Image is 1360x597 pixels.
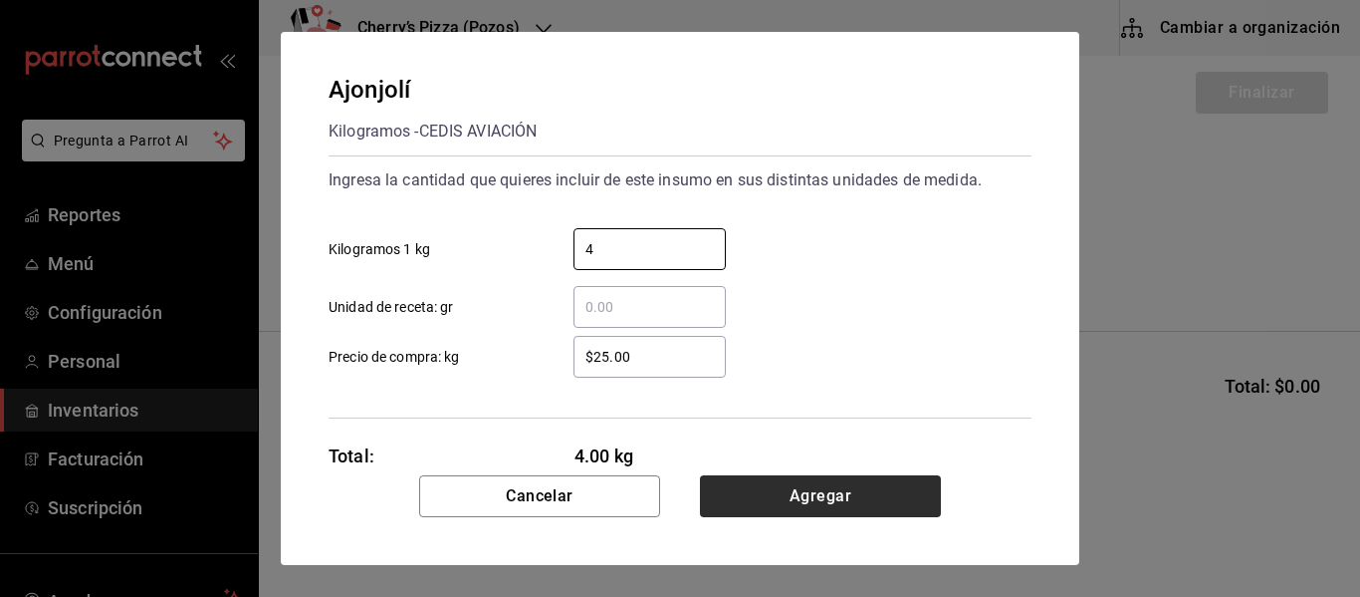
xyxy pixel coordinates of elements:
button: Agregar [700,475,941,517]
div: Ajonjolí [329,72,537,108]
input: Kilogramos 1 kg [573,237,726,261]
div: Total: [329,443,374,469]
input: Precio de compra: kg [573,345,726,369]
span: Kilogramos 1 kg [329,239,430,260]
span: Precio de compra: kg [329,347,460,368]
span: 4.00 kg [574,443,727,469]
input: Unidad de receta: gr [573,295,726,319]
span: Unidad de receta: gr [329,297,454,318]
button: Cancelar [419,475,660,517]
div: Kilogramos - CEDIS AVIACIÓN [329,116,537,148]
div: Ingresa la cantidad que quieres incluir de este insumo en sus distintas unidades de medida. [329,164,1031,196]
